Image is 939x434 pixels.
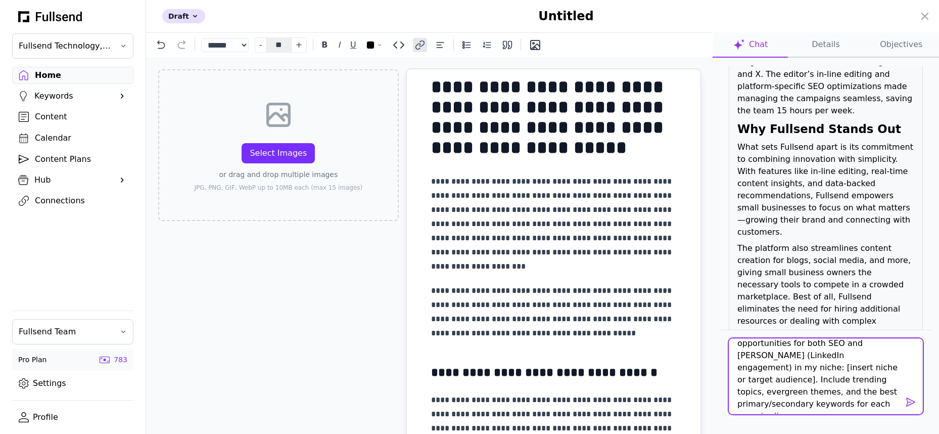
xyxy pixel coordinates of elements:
button: Details [788,32,863,58]
p: or drag and drop multiple images [219,169,338,180]
button: I [336,37,342,53]
p: The platform also streamlines content creation for blogs, social media, and more, giving small bu... [737,242,914,339]
button: Select Images [242,143,315,163]
em: I [338,40,340,50]
p: JPG, PNG, GIF, WebP up to 10MB each (max 15 images) [194,184,362,192]
div: Draft [162,9,205,23]
div: Select Images [250,147,307,159]
button: Blockquote [500,38,514,52]
button: B [319,37,330,53]
button: + [291,38,306,52]
p: What sets Fullsend apart is its commitment to combining innovation with simplicity. With features... [737,141,914,238]
button: Code block [391,37,407,53]
button: - [255,38,267,52]
u: U [350,40,356,50]
button: U [348,37,358,53]
button: Numbered list [480,38,494,52]
button: Text alignment [433,38,447,52]
button: Bullet list [460,38,474,52]
h2: Why Fullsend Stands Out [737,121,914,137]
button: Insert image [527,37,543,53]
button: Chat [713,32,788,58]
strong: B [321,40,327,50]
button: Objectives [864,32,939,58]
h1: Untitled [278,8,854,24]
